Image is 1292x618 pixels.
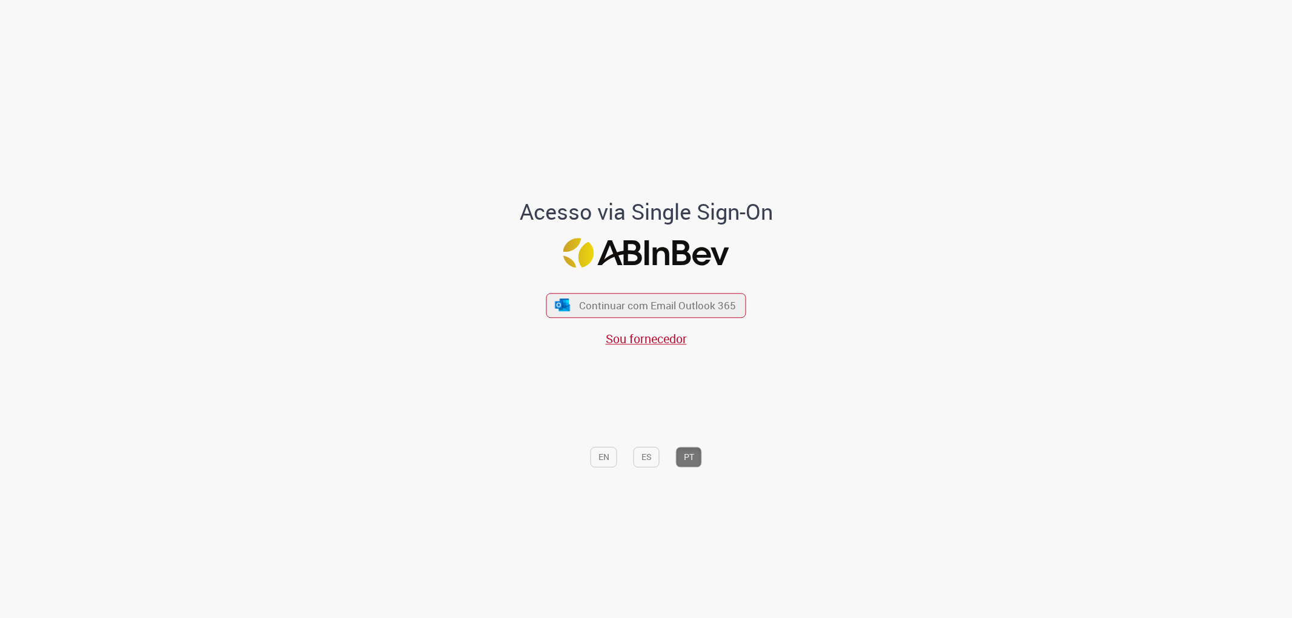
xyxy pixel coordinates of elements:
a: Sou fornecedor [606,330,687,347]
img: Logo ABInBev [563,238,729,268]
button: ES [634,447,660,467]
img: ícone Azure/Microsoft 360 [554,298,571,311]
span: Continuar com Email Outlook 365 [579,298,736,312]
button: ícone Azure/Microsoft 360 Continuar com Email Outlook 365 [546,293,746,318]
h1: Acesso via Single Sign-On [478,200,814,224]
button: PT [676,447,702,467]
button: EN [591,447,617,467]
